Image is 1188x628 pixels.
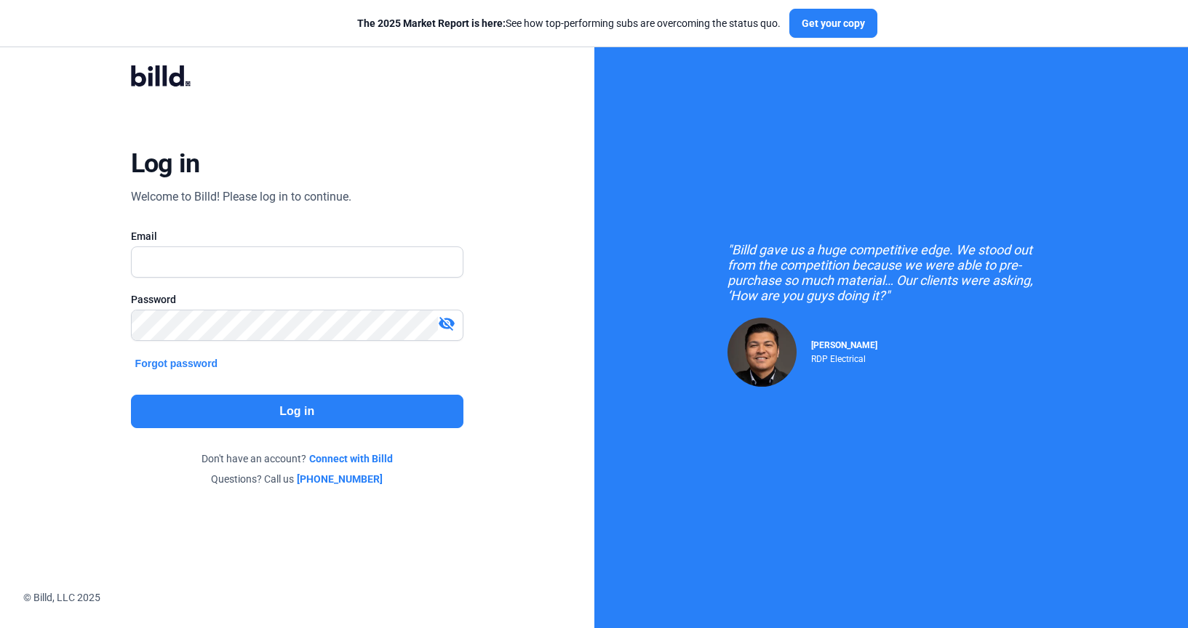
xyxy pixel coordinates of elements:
[309,451,393,466] a: Connect with Billd
[438,315,455,332] mat-icon: visibility_off
[297,472,383,486] a: [PHONE_NUMBER]
[131,355,223,371] button: Forgot password
[811,350,877,364] div: RDP Electrical
[131,395,463,428] button: Log in
[131,229,463,243] div: Email
[357,16,781,31] div: See how top-performing subs are overcoming the status quo.
[131,451,463,466] div: Don't have an account?
[131,472,463,486] div: Questions? Call us
[131,148,200,180] div: Log in
[727,242,1055,303] div: "Billd gave us a huge competitive edge. We stood out from the competition because we were able to...
[357,17,506,29] span: The 2025 Market Report is here:
[811,340,877,350] span: [PERSON_NAME]
[727,318,797,387] img: Raul Pacheco
[789,9,877,38] button: Get your copy
[131,292,463,307] div: Password
[131,188,351,206] div: Welcome to Billd! Please log in to continue.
